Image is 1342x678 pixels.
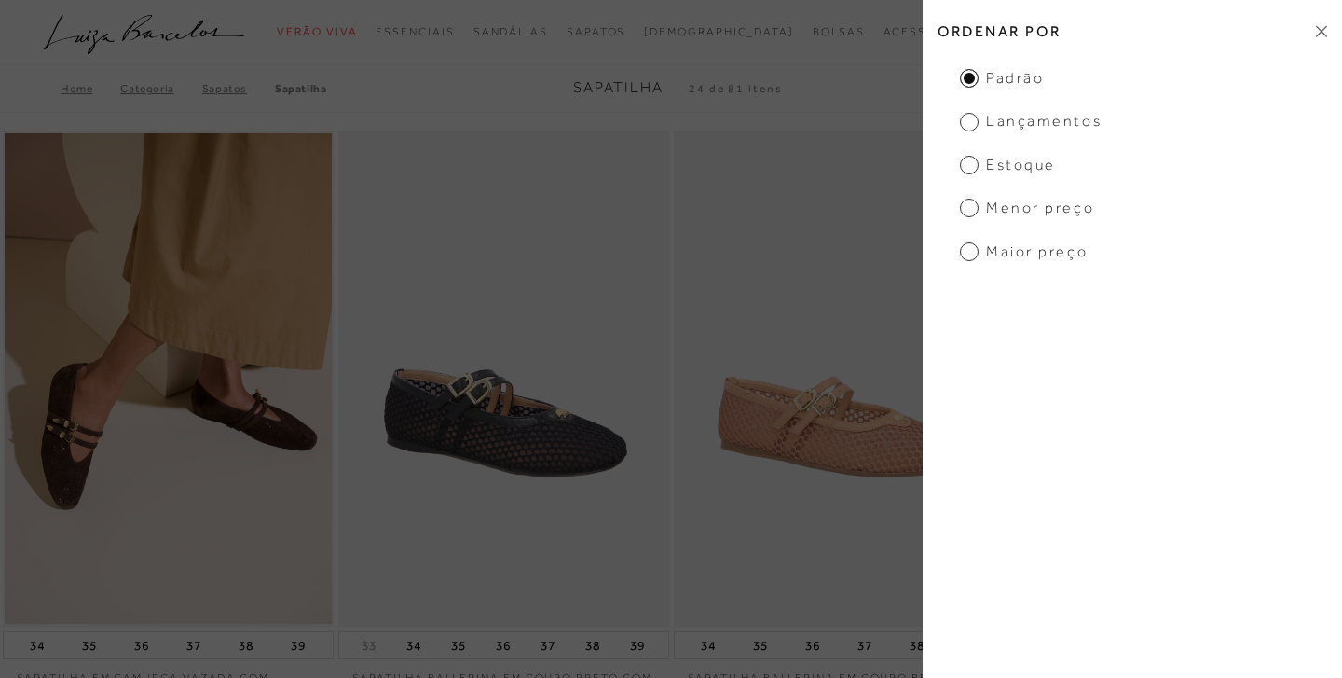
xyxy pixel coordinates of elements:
a: Categoria [120,82,201,95]
button: 33 [356,637,382,655]
span: Estoque [960,155,1056,175]
button: 35 [445,632,472,658]
button: 37 [181,632,207,658]
button: 37 [535,632,561,658]
span: Maior preço [960,242,1088,262]
button: 34 [695,632,721,658]
a: SAPATOS [202,82,275,95]
button: 34 [401,632,427,658]
span: Padrão [960,68,1044,89]
a: categoryNavScreenReaderText [813,15,865,49]
button: 38 [580,632,606,658]
a: SAPATILHA BALLERINA EM COURO PRETO COM TELA E TIRAS DUPLAS SAPATILHA BALLERINA EM COURO PRETO COM... [340,133,667,625]
a: categoryNavScreenReaderText [567,15,625,49]
span: Sapatilha [573,79,664,96]
a: SAPATILHA EM CAMURÇA VAZADA COM FIVELAS CAFÉ SAPATILHA EM CAMURÇA VAZADA COM FIVELAS CAFÉ [5,133,332,625]
img: SAPATILHA EM CAMURÇA VAZADA COM FIVELAS CAFÉ [5,133,332,625]
span: Acessórios [883,25,968,38]
span: [DEMOGRAPHIC_DATA] [644,25,794,38]
button: 39 [285,632,311,658]
span: 24 de 81 itens [689,82,783,95]
a: Home [61,82,120,95]
span: Sandálias [473,25,548,38]
button: 38 [233,632,259,658]
button: 39 [624,632,650,658]
span: Menor preço [960,198,1094,218]
button: 38 [904,632,930,658]
a: categoryNavScreenReaderText [376,15,454,49]
button: 36 [490,632,516,658]
a: categoryNavScreenReaderText [277,15,357,49]
button: 36 [129,632,155,658]
span: Verão Viva [277,25,357,38]
button: 36 [800,632,826,658]
img: SAPATILHA BALLERINA EM COURO PRETO COM TELA E TIRAS DUPLAS [340,133,667,625]
button: 35 [76,632,103,658]
span: Essenciais [376,25,454,38]
span: Bolsas [813,25,865,38]
span: Lançamentos [960,111,1102,131]
a: noSubCategoriesText [644,15,794,49]
a: Sapatilha [275,82,326,95]
a: SAPATILHA BALLERINA EM COURO BEGE BLUSH COM TELA E TIRAS DUPLAS SAPATILHA BALLERINA EM COURO BEGE... [676,133,1003,625]
img: SAPATILHA BALLERINA EM COURO BEGE BLUSH COM TELA E TIRAS DUPLAS [676,133,1003,625]
button: 34 [24,632,50,658]
h2: Ordenar por [923,9,1342,53]
button: 35 [747,632,774,658]
a: categoryNavScreenReaderText [883,15,968,49]
a: categoryNavScreenReaderText [473,15,548,49]
button: 37 [852,632,878,658]
span: Sapatos [567,25,625,38]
